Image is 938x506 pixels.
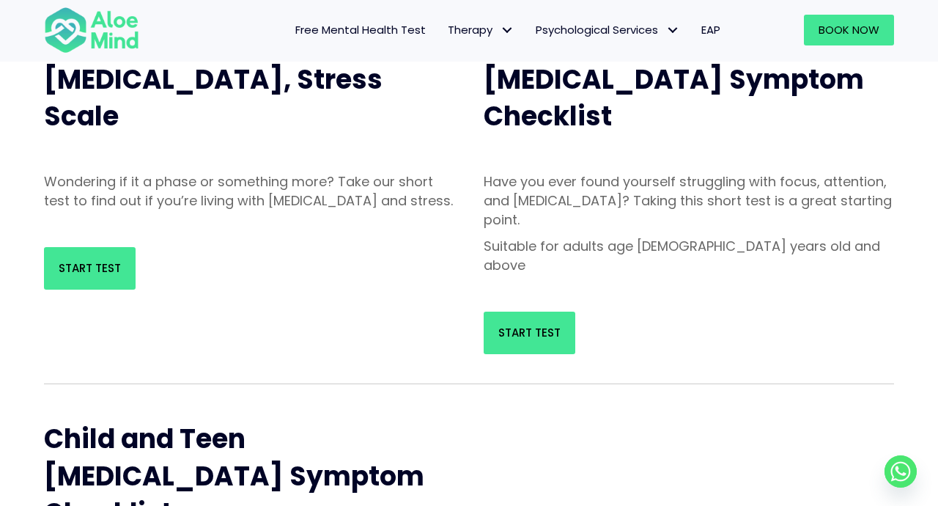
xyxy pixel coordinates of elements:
p: Wondering if it a phase or something more? Take our short test to find out if you’re living with ... [44,172,454,210]
p: Suitable for adults age [DEMOGRAPHIC_DATA] years old and above [484,237,894,275]
span: Psychological Services: submenu [662,20,683,41]
span: Therapy [448,22,514,37]
a: Start Test [44,247,136,290]
a: Book Now [804,15,894,45]
span: Free Mental Health Test [295,22,426,37]
span: EAP [701,22,720,37]
nav: Menu [158,15,731,45]
span: Start Test [498,325,561,340]
span: Book Now [819,22,879,37]
span: Psychological Services [536,22,679,37]
a: Free Mental Health Test [284,15,437,45]
span: Start Test [59,260,121,276]
a: Start Test [484,312,575,354]
span: [MEDICAL_DATA], Stress Scale [44,61,383,135]
span: [MEDICAL_DATA] Symptom Checklist [484,61,864,135]
p: Have you ever found yourself struggling with focus, attention, and [MEDICAL_DATA]? Taking this sh... [484,172,894,230]
img: Aloe mind Logo [44,6,139,54]
a: Psychological ServicesPsychological Services: submenu [525,15,690,45]
a: TherapyTherapy: submenu [437,15,525,45]
a: Whatsapp [885,455,917,488]
span: Therapy: submenu [496,20,517,41]
a: EAP [690,15,731,45]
